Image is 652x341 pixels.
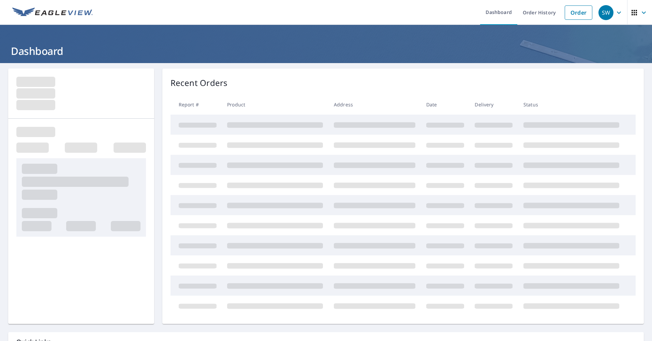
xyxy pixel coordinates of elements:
th: Address [328,94,421,115]
h1: Dashboard [8,44,644,58]
a: Order [565,5,592,20]
p: Recent Orders [171,77,228,89]
th: Report # [171,94,222,115]
img: EV Logo [12,8,93,18]
th: Product [222,94,328,115]
th: Delivery [469,94,518,115]
div: SW [598,5,613,20]
th: Status [518,94,625,115]
th: Date [421,94,470,115]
